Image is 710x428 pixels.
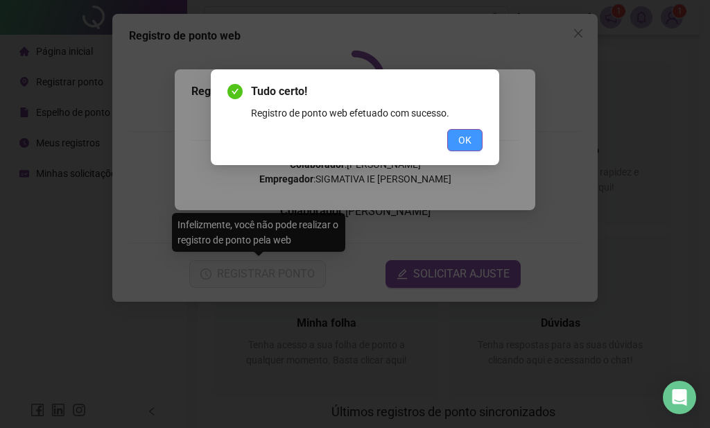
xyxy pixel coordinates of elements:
span: OK [458,132,471,148]
span: check-circle [227,84,243,99]
button: OK [447,129,483,151]
div: Open Intercom Messenger [663,381,696,414]
span: Tudo certo! [251,83,483,100]
div: Registro de ponto web efetuado com sucesso. [251,105,483,121]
